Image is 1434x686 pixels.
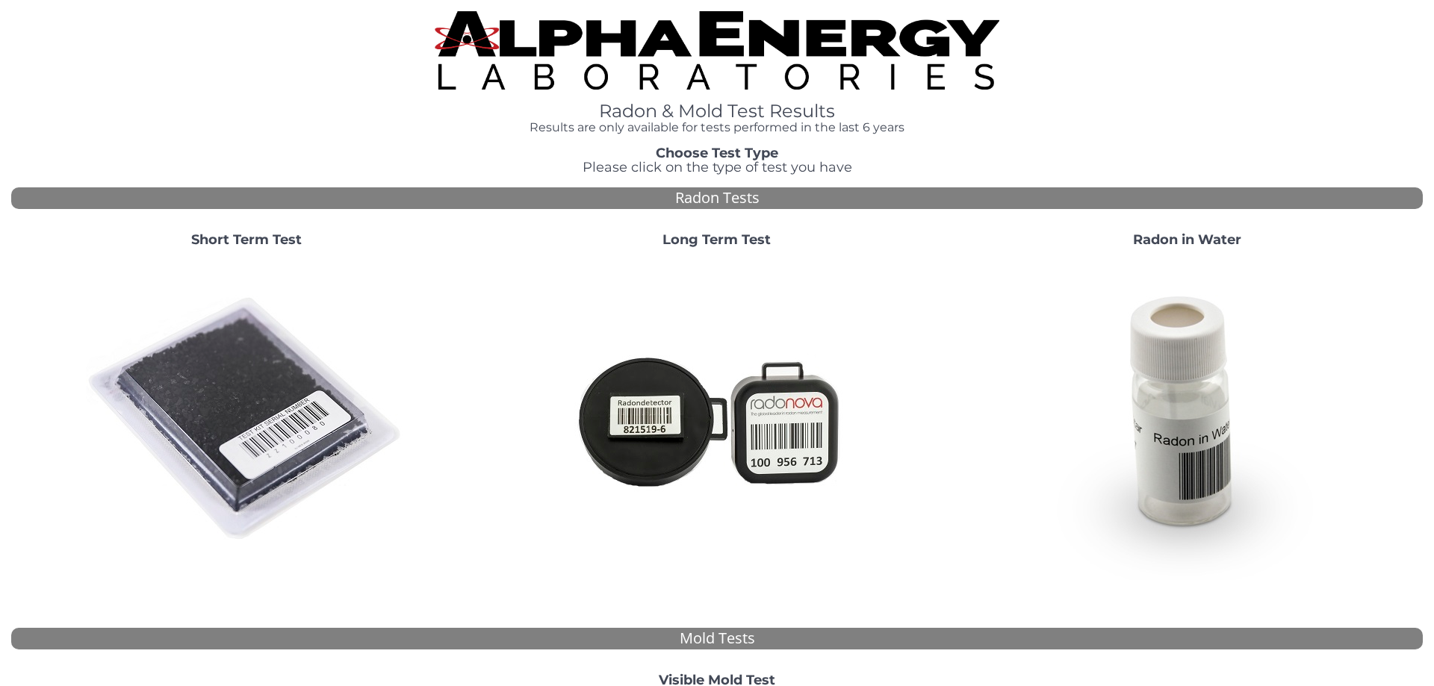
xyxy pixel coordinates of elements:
img: RadoninWater.jpg [1027,259,1348,580]
h1: Radon & Mold Test Results [435,102,999,121]
div: Mold Tests [11,628,1423,649]
strong: Short Term Test [191,231,302,248]
img: Radtrak2vsRadtrak3.jpg [556,259,878,580]
h4: Results are only available for tests performed in the last 6 years [435,121,999,134]
span: Please click on the type of test you have [583,159,852,175]
div: Radon Tests [11,187,1423,209]
img: ShortTerm.jpg [86,259,407,580]
strong: Choose Test Type [656,145,778,161]
strong: Long Term Test [662,231,771,248]
img: TightCrop.jpg [435,11,999,90]
strong: Radon in Water [1133,231,1241,248]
